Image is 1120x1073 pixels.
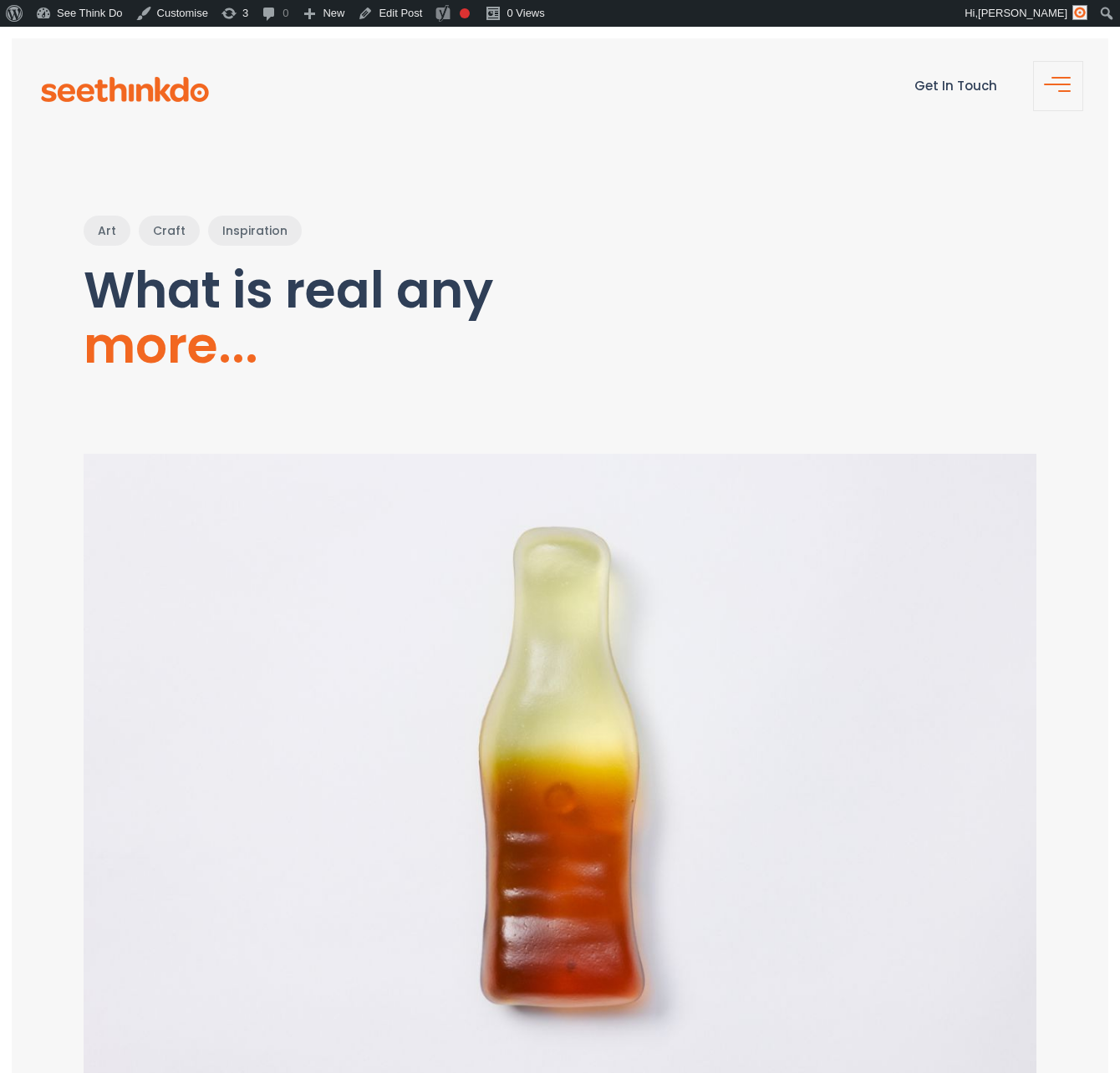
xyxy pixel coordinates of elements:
li: Inspiration [208,216,302,246]
span: [PERSON_NAME] [978,7,1067,19]
h1: What is real any more... [84,262,629,373]
span: is [232,255,273,325]
span: any [396,255,493,325]
img: see-think-do-logo.png [41,77,209,102]
a: Get In Touch [914,77,997,94]
span: real [285,255,384,325]
span: What [84,255,221,325]
div: Focus keyphrase not set [460,8,470,18]
li: Craft [139,216,200,246]
li: Art [84,216,130,246]
span: more... [84,310,258,380]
